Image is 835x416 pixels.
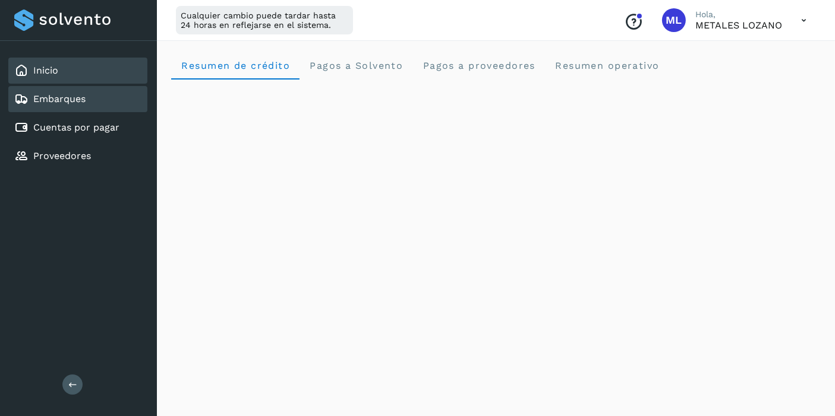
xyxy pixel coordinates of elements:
[8,58,147,84] div: Inicio
[8,115,147,141] div: Cuentas por pagar
[695,20,782,31] p: METALES LOZANO
[554,60,660,71] span: Resumen operativo
[33,150,91,161] a: Proveedores
[176,6,353,34] div: Cualquier cambio puede tardar hasta 24 horas en reflejarse en el sistema.
[33,122,119,133] a: Cuentas por pagar
[309,60,403,71] span: Pagos a Solvento
[695,9,782,20] p: Hola,
[33,65,58,76] a: Inicio
[33,93,86,104] a: Embarques
[8,143,147,169] div: Proveedores
[8,86,147,112] div: Embarques
[422,60,535,71] span: Pagos a proveedores
[181,60,290,71] span: Resumen de crédito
